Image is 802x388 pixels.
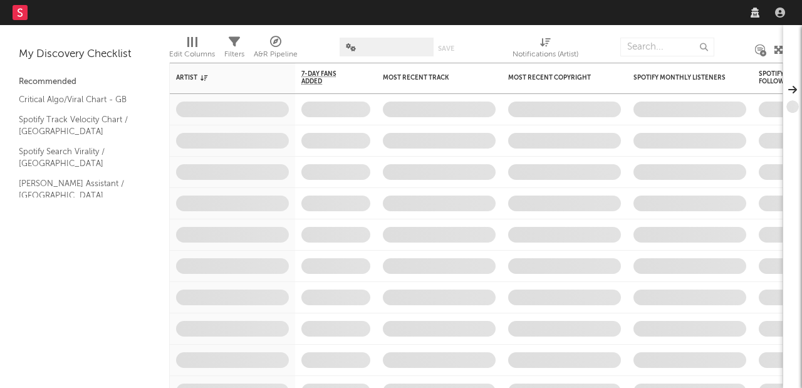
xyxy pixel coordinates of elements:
div: Most Recent Copyright [508,74,602,81]
div: Notifications (Artist) [513,47,578,62]
div: Edit Columns [169,47,215,62]
div: Artist [176,74,270,81]
div: My Discovery Checklist [19,47,150,62]
div: Filters [224,47,244,62]
a: Critical Algo/Viral Chart - GB [19,93,138,107]
span: 7-Day Fans Added [301,70,352,85]
a: Spotify Search Virality / [GEOGRAPHIC_DATA] [19,145,138,170]
div: Edit Columns [169,31,215,68]
div: Notifications (Artist) [513,31,578,68]
div: Filters [224,31,244,68]
input: Search... [620,38,714,56]
div: Spotify Monthly Listeners [633,74,727,81]
a: [PERSON_NAME] Assistant / [GEOGRAPHIC_DATA] [19,177,138,202]
div: A&R Pipeline [254,47,298,62]
div: A&R Pipeline [254,31,298,68]
div: Most Recent Track [383,74,477,81]
div: Recommended [19,75,150,90]
a: Spotify Track Velocity Chart / [GEOGRAPHIC_DATA] [19,113,138,139]
button: Save [438,45,454,52]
